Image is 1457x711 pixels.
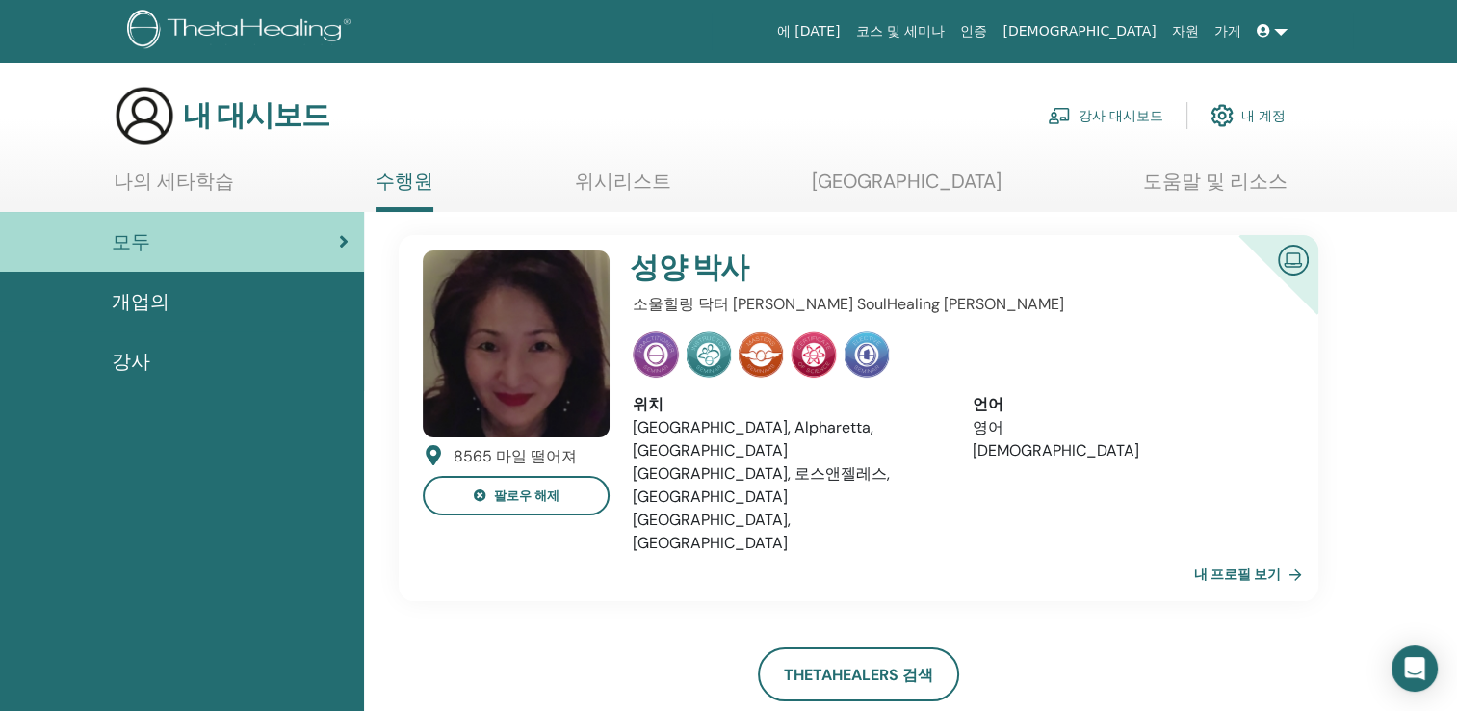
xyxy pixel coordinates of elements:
img: 인증 온라인 강사 [1270,237,1316,280]
a: 나의 세타학습 [114,170,234,207]
div: 인터콤 메신저 열기 [1392,645,1438,692]
div: 8565 마일 떨어져 [454,445,577,468]
a: [DEMOGRAPHIC_DATA] [995,13,1163,49]
p: 소울힐링 닥터 [PERSON_NAME] SoulHealing [PERSON_NAME] [633,293,1283,316]
font: 팔로우 해제 [494,487,559,504]
span: 개업의 [112,287,169,316]
a: 도움말 및 리소스 [1143,170,1288,207]
font: 강사 대시보드 [1079,107,1163,124]
a: [GEOGRAPHIC_DATA] [812,170,1002,207]
img: logo.png [127,10,357,53]
span: 강사 [112,347,150,376]
img: default.jpg [423,250,610,437]
a: 가게 [1207,13,1249,49]
a: 수행원 [376,170,433,212]
div: 인증 온라인 강사 [1208,235,1318,346]
a: ThetaHealers 검색 [758,647,959,701]
a: 강사 대시보드 [1048,94,1163,137]
img: generic-user-icon.jpg [114,85,175,146]
img: chalkboard-teacher.svg [1048,107,1071,124]
li: 영어 [973,416,1283,439]
h3: 내 대시보드 [183,98,329,133]
h4: 성양 박사 [630,250,1172,285]
li: [GEOGRAPHIC_DATA], Alpharetta, [GEOGRAPHIC_DATA] [633,416,943,462]
div: 언어 [973,393,1283,416]
a: 코스 및 세미나 [847,13,952,49]
button: 팔로우 해제 [423,476,610,515]
a: 내 프로필 보기 [1194,555,1310,593]
a: 인증 [952,13,995,49]
a: 위시리스트 [575,170,671,207]
a: 자원 [1164,13,1207,49]
a: 내 계정 [1210,94,1286,137]
font: 내 계정 [1241,107,1286,124]
li: [DEMOGRAPHIC_DATA] [973,439,1283,462]
li: [GEOGRAPHIC_DATA], 로스앤젤레스, [GEOGRAPHIC_DATA] [633,462,943,509]
li: [GEOGRAPHIC_DATA], [GEOGRAPHIC_DATA] [633,509,943,555]
span: 모두 [112,227,150,256]
img: cog.svg [1210,99,1234,132]
a: 에 [DATE] [769,13,848,49]
div: 위치 [633,393,943,416]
